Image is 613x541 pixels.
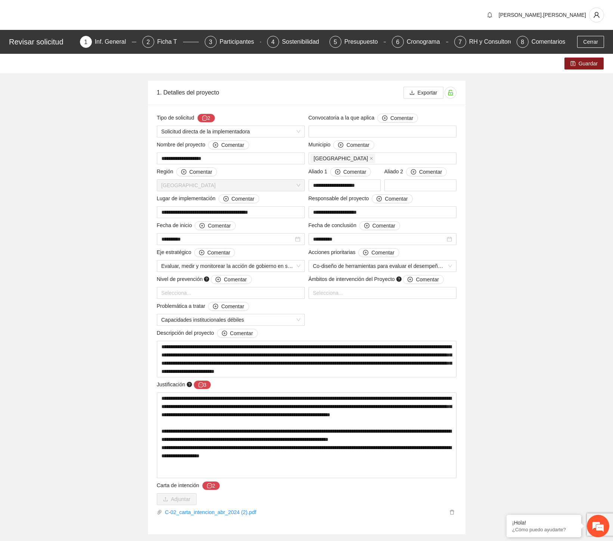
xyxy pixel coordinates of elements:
div: 6Cronograma [392,36,448,48]
span: Comentar [232,195,254,203]
div: Inf. General [95,36,132,48]
span: Fecha de inicio [157,221,236,230]
span: 2 [146,39,150,45]
span: Chihuahua [161,180,300,191]
span: Carta de intención [157,481,220,490]
span: Comentar [385,195,408,203]
span: message [198,382,204,388]
div: Sostenibilidad [282,36,325,48]
button: Fecha de conclusión [359,221,400,230]
span: bell [484,12,495,18]
span: Cerrar [583,38,598,46]
span: message [202,115,207,121]
span: Comentar [416,275,439,284]
span: Comentar [371,248,394,257]
span: Tipo de solicitud [157,114,215,123]
span: Acciones prioritarias [309,248,399,257]
span: plus-circle [181,169,186,175]
span: plus-circle [377,196,382,202]
button: Responsable del proyecto [372,194,412,203]
span: plus-circle [411,169,416,175]
span: Comentar [207,248,230,257]
button: Nivel de prevención question-circle [211,275,251,284]
div: Presupuesto [344,36,384,48]
span: Aliado 1 [309,167,371,176]
span: message [207,483,212,489]
button: bell [484,9,496,21]
span: Comentar [230,329,253,337]
button: uploadAdjuntar [157,493,196,505]
button: Aliado 2 [406,167,447,176]
button: Descripción del proyecto [217,329,258,338]
a: C-02_carta_intencion_abr_2024 (2).pdf [162,508,448,516]
button: downloadExportar [403,87,443,99]
span: plus-circle [408,277,413,283]
span: question-circle [204,276,209,282]
span: Fecha de conclusión [309,221,400,230]
div: 4Sostenibilidad [267,36,323,48]
span: Comentar [419,168,442,176]
span: Región [157,167,217,176]
span: Exportar [418,89,437,97]
span: 5 [334,39,337,45]
span: plus-circle [199,250,204,256]
span: Descripción del proyecto [157,329,258,338]
span: Comentar [390,114,413,122]
span: [PERSON_NAME].[PERSON_NAME] [499,12,586,18]
span: Comentar [372,222,395,230]
span: Responsable del proyecto [309,194,413,203]
span: Nivel de prevención [157,275,252,284]
button: Aliado 1 [330,167,371,176]
button: Ámbitos de intervención del Proyecto question-circle [403,275,443,284]
span: 1 [84,39,87,45]
span: plus-circle [213,304,218,310]
button: saveGuardar [564,58,604,69]
span: plus-circle [216,277,221,283]
span: Comentar [346,141,369,149]
span: Comentar [208,222,230,230]
p: ¿Cómo puedo ayudarte? [512,527,576,532]
span: plus-circle [222,331,227,337]
span: Lugar de implementación [157,194,259,203]
span: Guardar [579,59,598,68]
div: 1Inf. General [80,36,136,48]
div: 3Participantes [205,36,261,48]
span: plus-circle [223,196,229,202]
span: download [409,90,415,96]
span: plus-circle [213,142,218,148]
div: 5Presupuesto [329,36,386,48]
button: Fecha de inicio [195,221,235,230]
span: close [369,157,373,160]
span: Justificación [157,380,211,389]
button: user [589,7,604,22]
span: 4 [271,39,275,45]
div: RH y Consultores [469,36,522,48]
span: 6 [396,39,399,45]
span: Ámbitos de intervención del Proyecto [309,275,444,284]
span: plus-circle [199,223,205,229]
span: Co-diseño de herramientas para evaluar el desempeño de la autoridad orientada a resultados [313,260,452,272]
span: Municipio [309,140,374,149]
button: Municipio [333,140,374,149]
span: plus-circle [382,115,387,121]
div: 8Comentarios [517,36,566,48]
div: ¡Hola! [512,520,576,526]
span: Comentar [189,168,212,176]
div: Revisar solicitud [9,36,75,48]
span: Comentar [221,302,244,310]
span: Solicitud directa de la implementadora [161,126,300,137]
button: Problemática a tratar [208,302,249,311]
span: Comentar [221,141,244,149]
span: 8 [521,39,524,45]
span: plus-circle [338,142,343,148]
button: Convocatoria a la que aplica [377,114,418,123]
span: delete [448,510,456,515]
span: Chihuahua [310,154,375,163]
div: 7RH y Consultores [454,36,511,48]
button: Lugar de implementación [219,194,259,203]
span: Nombre del proyecto [157,140,249,149]
span: plus-circle [335,169,340,175]
div: Comentarios [532,36,566,48]
span: unlock [445,90,456,96]
span: save [570,61,576,67]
